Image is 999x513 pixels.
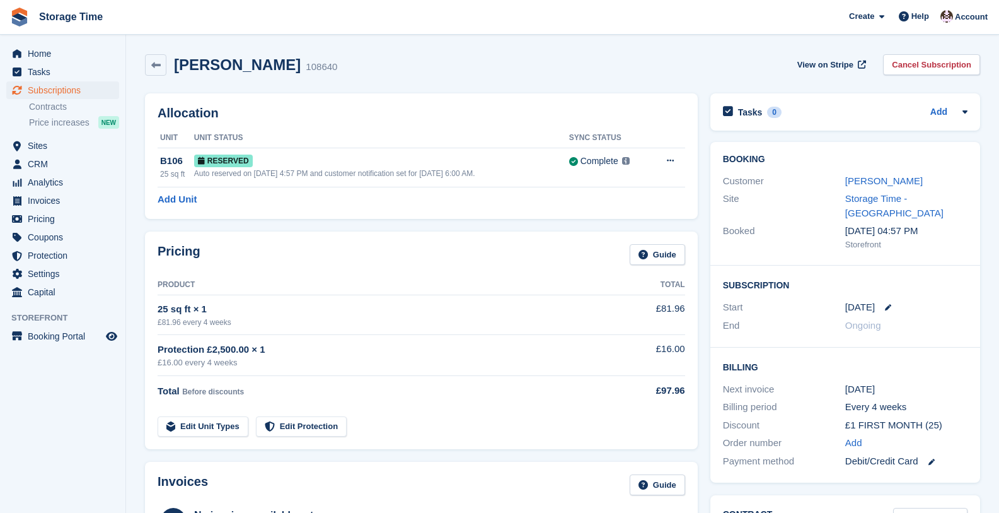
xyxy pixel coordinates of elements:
[723,454,845,469] div: Payment method
[845,400,967,415] div: Every 4 weeks
[849,10,874,23] span: Create
[28,192,103,209] span: Invoices
[630,475,685,495] a: Guide
[6,174,119,191] a: menu
[615,384,685,398] div: £97.96
[883,54,980,75] a: Cancel Subscription
[845,193,944,218] a: Storage Time - [GEOGRAPHIC_DATA]
[723,400,845,415] div: Billing period
[256,416,347,437] a: Edit Protection
[615,275,685,295] th: Total
[615,295,685,334] td: £81.96
[28,228,103,246] span: Coupons
[615,335,685,376] td: £16.00
[723,155,967,165] h2: Booking
[955,11,988,23] span: Account
[622,157,630,165] img: icon-info-grey-7440780725fd019a000dd9b08b2336e03edf1995a4989e88bcd33f0948082b44.svg
[723,382,845,397] div: Next invoice
[6,327,119,345] a: menu
[28,174,103,191] span: Analytics
[580,155,618,168] div: Complete
[845,239,967,251] div: Storefront
[845,454,967,469] div: Debit/Credit Card
[306,60,337,74] div: 108640
[28,45,103,62] span: Home
[158,128,194,148] th: Unit
[6,265,119,283] a: menu
[845,300,875,315] time: 2025-09-18 00:00:00 UTC
[182,387,244,396] span: Before discounts
[158,302,615,317] div: 25 sq ft × 1
[569,128,650,148] th: Sync Status
[6,63,119,81] a: menu
[767,107,782,118] div: 0
[194,168,569,179] div: Auto reserved on [DATE] 4:57 PM and customer notification set for [DATE] 6:00 AM.
[194,155,253,167] span: Reserved
[28,81,103,99] span: Subscriptions
[158,475,208,495] h2: Invoices
[28,283,103,301] span: Capital
[797,59,853,71] span: View on Stripe
[723,174,845,189] div: Customer
[845,436,862,451] a: Add
[104,329,119,344] a: Preview store
[6,283,119,301] a: menu
[158,317,615,328] div: £81.96 every 4 weeks
[28,247,103,264] span: Protection
[158,416,248,437] a: Edit Unit Types
[630,244,685,265] a: Guide
[845,418,967,433] div: £1 FIRST MONTH (25)
[28,63,103,81] span: Tasks
[10,8,29,27] img: stora-icon-8386f47178a22dfd0bd8f6a31ec36ba5ce8667c1dd55bd0f319d3a0aa187defe.svg
[911,10,929,23] span: Help
[28,327,103,345] span: Booking Portal
[174,56,301,73] h2: [PERSON_NAME]
[194,128,569,148] th: Unit Status
[29,115,119,129] a: Price increases NEW
[723,360,967,373] h2: Billing
[6,247,119,264] a: menu
[845,175,923,186] a: [PERSON_NAME]
[6,137,119,155] a: menu
[6,155,119,173] a: menu
[738,107,763,118] h2: Tasks
[11,312,125,324] span: Storefront
[158,357,615,369] div: £16.00 every 4 weeks
[160,154,194,168] div: B106
[723,418,845,433] div: Discount
[28,137,103,155] span: Sites
[6,45,119,62] a: menu
[792,54,869,75] a: View on Stripe
[6,228,119,246] a: menu
[723,300,845,315] div: Start
[158,106,685,121] h2: Allocation
[723,278,967,291] h2: Subscription
[28,265,103,283] span: Settings
[158,343,615,357] div: Protection £2,500.00 × 1
[28,210,103,228] span: Pricing
[930,105,947,120] a: Add
[98,116,119,129] div: NEW
[6,81,119,99] a: menu
[28,155,103,173] span: CRM
[34,6,108,27] a: Storage Time
[723,436,845,451] div: Order number
[6,210,119,228] a: menu
[845,320,881,331] span: Ongoing
[723,224,845,251] div: Booked
[158,244,200,265] h2: Pricing
[845,382,967,397] div: [DATE]
[29,101,119,113] a: Contracts
[158,386,180,396] span: Total
[723,192,845,220] div: Site
[29,117,90,129] span: Price increases
[6,192,119,209] a: menu
[940,10,953,23] img: Saeed
[158,275,615,295] th: Product
[845,224,967,239] div: [DATE] 04:57 PM
[723,319,845,333] div: End
[160,168,194,180] div: 25 sq ft
[158,192,197,207] a: Add Unit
